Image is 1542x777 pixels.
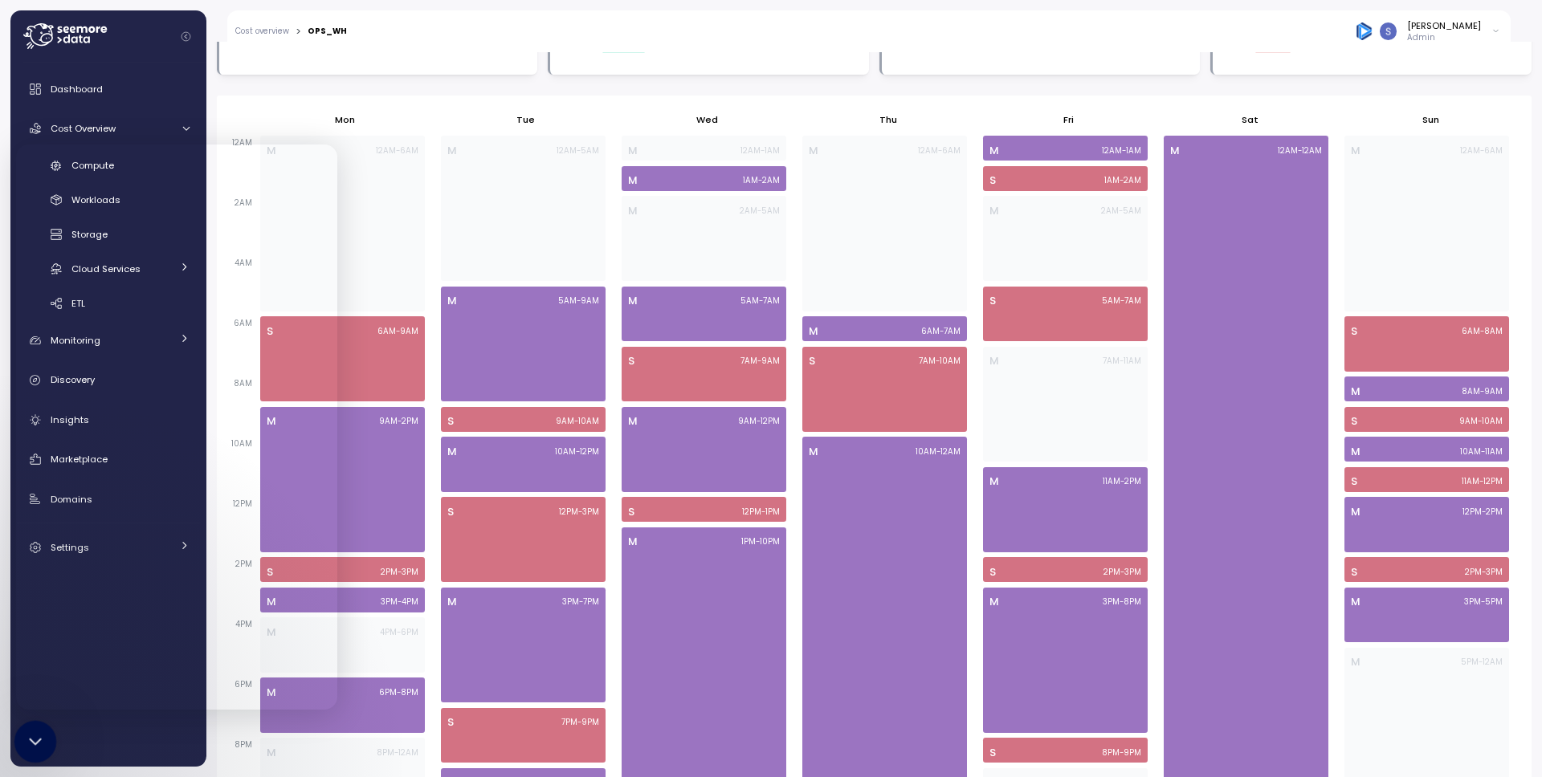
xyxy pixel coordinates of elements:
[798,315,971,343] div: M6AM-7AM
[377,326,418,337] p: 6AM - 9AM
[437,435,610,493] div: M10AM-12PM
[1407,32,1481,43] p: Admin
[447,444,457,460] p: M
[1462,386,1503,397] p: 8AM - 9AM
[871,106,905,135] button: Thu
[1407,19,1481,32] div: [PERSON_NAME]
[879,113,897,126] p: Thu
[447,714,454,730] p: S
[1101,205,1141,217] p: 2AM - 5AM
[1340,315,1513,372] div: S6AM-8AM
[561,717,599,728] p: 7PM - 9PM
[688,106,726,135] button: Wed
[1459,416,1503,427] p: 9AM - 10AM
[1351,413,1357,429] p: S
[51,83,103,96] span: Dashboard
[327,106,363,135] button: Mon
[1056,106,1083,135] button: Fri
[1460,446,1503,458] p: 10AM - 11AM
[161,501,321,565] button: Messages
[256,586,429,614] div: M3PM-4PM
[1422,113,1439,126] p: Sun
[628,293,638,309] p: M
[1234,106,1267,135] button: Sat
[447,594,457,610] p: M
[377,747,418,759] p: 8PM - 12AM
[376,145,418,157] p: 12AM - 6AM
[1462,506,1503,518] p: 12PM - 2PM
[447,143,457,159] p: M
[740,295,780,307] p: 5AM - 7AM
[230,739,256,750] span: 8PM
[1351,384,1360,400] p: M
[989,594,999,610] p: M
[447,504,454,520] p: S
[979,165,1152,193] div: S1AM-2AM
[1351,594,1360,610] p: M
[447,293,457,309] p: M
[742,506,780,518] p: 12PM - 1PM
[740,145,780,157] p: 12AM - 1AM
[14,721,57,763] iframe: Intercom live chat
[809,444,818,460] p: M
[1242,113,1258,126] p: Sat
[1465,567,1503,578] p: 2PM - 3PM
[516,113,535,126] p: Tue
[256,405,429,554] div: M9AM-2PM
[1351,654,1360,670] p: M
[1340,495,1513,553] div: M12PM-2PM
[618,285,790,343] div: M5AM-7AM
[1351,143,1360,159] p: M
[176,31,196,43] button: Collapse navigation
[989,745,996,761] p: S
[509,106,544,135] button: Tue
[1102,295,1141,307] p: 5AM - 7AM
[16,144,337,710] iframe: Intercom live chat
[979,345,1152,463] div: M7AM-11AM
[1104,175,1141,186] p: 1AM - 2AM
[437,285,610,403] div: M5AM-9AM
[437,405,610,433] div: S9AM-10AM
[1102,145,1141,157] p: 12AM - 1AM
[1340,405,1513,433] div: S9AM-10AM
[380,627,418,638] p: 4PM - 6PM
[918,145,961,157] p: 12AM - 6AM
[628,534,638,550] p: M
[1340,435,1513,463] div: M10AM-11AM
[628,173,638,189] p: M
[1351,474,1357,490] p: S
[335,113,355,126] p: Mon
[256,315,429,403] div: S6AM-9AM
[696,113,718,126] p: Wed
[1103,567,1141,578] p: 2PM - 3PM
[989,564,996,580] p: S
[437,495,610,584] div: S12PM-3PM
[741,536,780,547] p: 1PM - 10PM
[979,586,1152,734] div: M3PM-8PM
[1103,476,1141,487] p: 11AM - 2PM
[437,134,610,283] div: M12AM-5AM
[979,466,1152,554] div: M11AM-2PM
[437,586,610,704] div: M3PM-7PM
[618,405,790,494] div: M9AM-12PM
[17,73,200,105] a: Dashboard
[989,173,996,189] p: S
[447,413,454,429] p: S
[628,504,634,520] p: S
[276,26,305,55] div: Close
[989,474,999,490] p: M
[17,112,200,144] a: Cost Overview
[379,416,418,427] p: 9AM - 2PM
[228,137,256,148] span: 12AM
[62,541,98,552] span: Home
[1351,564,1357,580] p: S
[798,134,971,312] div: M12AM-6AM
[1460,145,1503,157] p: 12AM - 6AM
[562,596,599,608] p: 3PM - 7PM
[1351,444,1360,460] p: M
[1414,106,1447,135] button: Sun
[1102,747,1141,759] p: 8PM - 9PM
[989,203,999,219] p: M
